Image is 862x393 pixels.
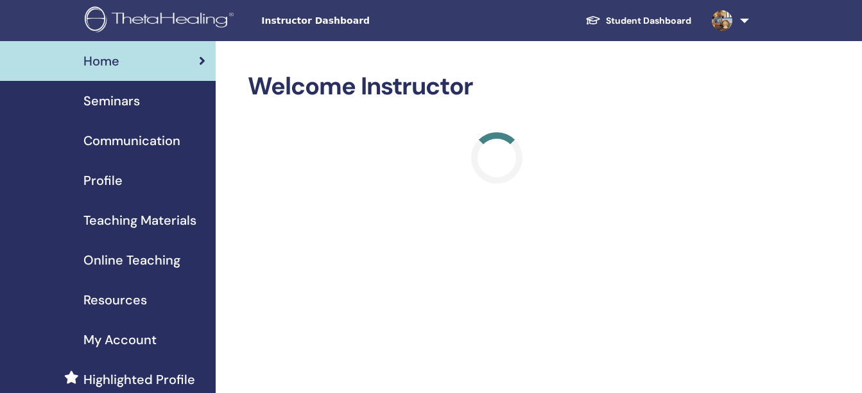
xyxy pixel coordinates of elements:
[585,15,601,26] img: graduation-cap-white.svg
[83,131,180,150] span: Communication
[83,290,147,310] span: Resources
[83,330,157,349] span: My Account
[85,6,238,35] img: logo.png
[83,370,195,389] span: Highlighted Profile
[83,171,123,190] span: Profile
[83,91,140,110] span: Seminars
[248,72,746,101] h2: Welcome Instructor
[575,9,702,33] a: Student Dashboard
[83,51,119,71] span: Home
[712,10,732,31] img: default.jpg
[261,14,454,28] span: Instructor Dashboard
[83,211,196,230] span: Teaching Materials
[83,250,180,270] span: Online Teaching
